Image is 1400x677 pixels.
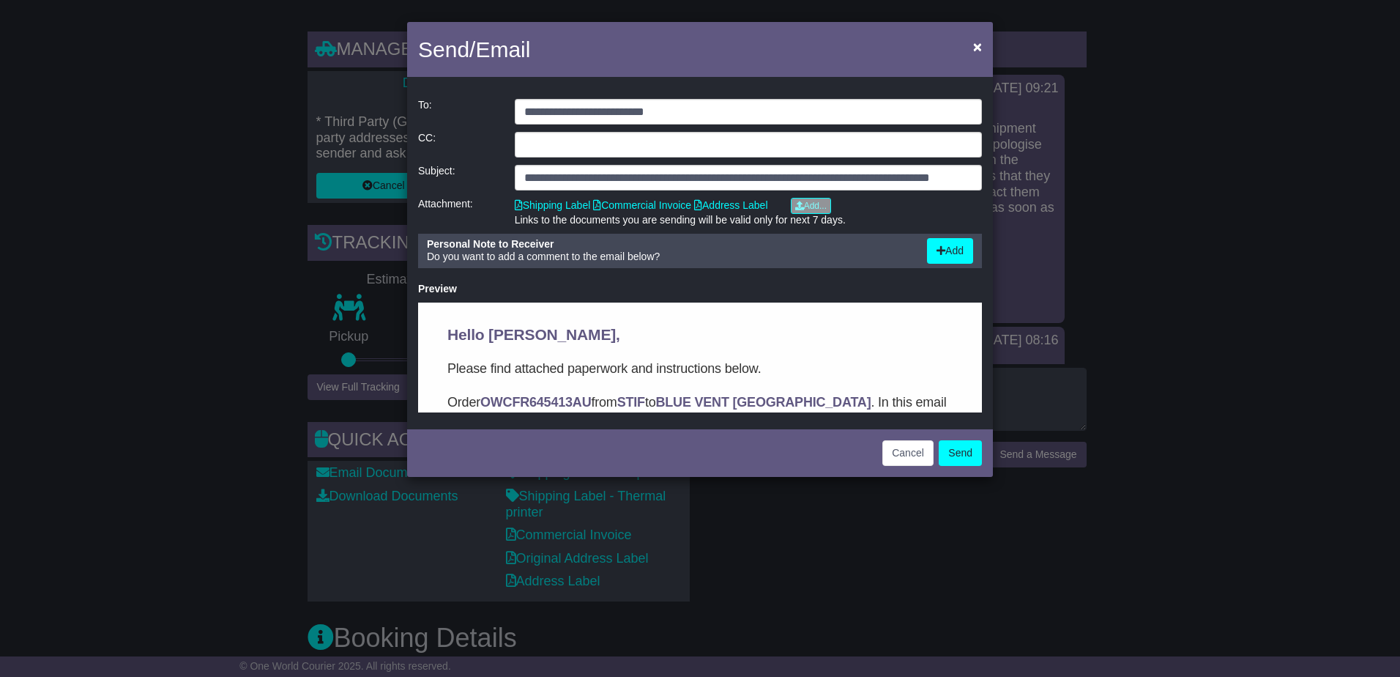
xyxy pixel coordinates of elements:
button: Cancel [882,440,934,466]
div: CC: [411,132,507,158]
button: Close [966,32,989,62]
strong: OWCFR645413AU [62,92,173,107]
button: Send [939,440,982,466]
strong: BLUE VENT [GEOGRAPHIC_DATA] [238,92,453,107]
div: Do you want to add a comment to the email below? [420,238,920,264]
div: Attachment: [411,198,507,226]
div: Subject: [411,165,507,190]
span: × [973,38,982,55]
a: Shipping Label [515,199,591,211]
span: Hello [PERSON_NAME], [29,23,202,40]
button: Add [927,238,973,264]
p: Order from to . In this email you’ll find important information about your order, and what you ne... [29,89,535,130]
a: Add... [791,198,831,214]
div: Personal Note to Receiver [427,238,912,251]
strong: STIF [199,92,227,107]
a: Address Label [694,199,768,211]
p: Please find attached paperwork and instructions below. [29,56,535,76]
a: Commercial Invoice [593,199,691,211]
div: Links to the documents you are sending will be valid only for next 7 days. [515,214,982,226]
div: Preview [418,283,982,295]
div: To: [411,99,507,125]
h4: Send/Email [418,33,530,66]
